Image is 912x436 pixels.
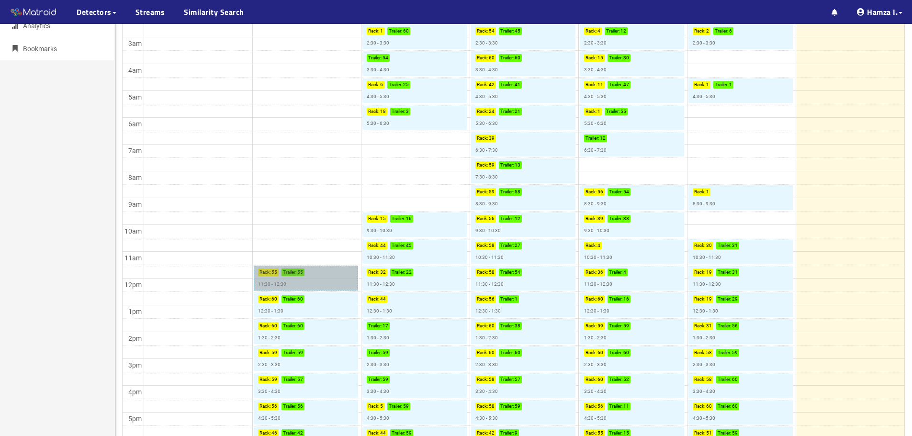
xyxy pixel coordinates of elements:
[368,81,379,89] p: Rack :
[597,376,603,383] p: 60
[477,242,488,249] p: Rack :
[489,108,495,115] p: 24
[600,134,606,142] p: 12
[597,108,600,115] p: 1
[135,6,165,18] a: Streams
[283,376,296,383] p: Trailer :
[694,376,705,383] p: Rack :
[623,188,629,196] p: 54
[475,66,498,74] p: 3:30 - 4:30
[585,322,597,330] p: Rack :
[258,334,281,342] p: 1:30 - 2:30
[500,188,514,196] p: Trailer :
[732,402,738,410] p: 60
[477,322,488,330] p: Rack :
[477,161,488,169] p: Rack :
[597,242,600,249] p: 4
[515,108,520,115] p: 21
[389,81,402,89] p: Trailer :
[694,402,705,410] p: Rack :
[584,334,607,342] p: 1:30 - 2:30
[718,402,731,410] p: Trailer :
[126,65,144,76] div: 4am
[693,254,721,261] p: 10:30 - 11:30
[732,242,738,249] p: 31
[597,54,603,62] p: 15
[126,119,144,129] div: 6am
[406,268,412,276] p: 22
[380,402,383,410] p: 5
[585,268,597,276] p: Rack :
[477,349,488,357] p: Rack :
[515,81,520,89] p: 41
[515,349,520,357] p: 60
[297,402,303,410] p: 56
[283,322,296,330] p: Trailer :
[694,268,705,276] p: Rack :
[706,402,712,410] p: 60
[597,349,603,357] p: 60
[477,54,488,62] p: Rack :
[584,66,607,74] p: 3:30 - 4:30
[515,322,520,330] p: 38
[585,295,597,303] p: Rack :
[23,22,50,30] span: Analytics
[368,215,379,223] p: Rack :
[406,108,409,115] p: 3
[867,6,898,18] span: Hamza I.
[489,215,495,223] p: 56
[584,307,609,315] p: 12:30 - 1:30
[367,120,389,127] p: 5:30 - 6:30
[623,295,629,303] p: 16
[297,295,303,303] p: 60
[729,81,732,89] p: 1
[367,388,389,395] p: 3:30 - 4:30
[584,361,607,369] p: 2:30 - 3:30
[706,322,712,330] p: 31
[368,27,379,35] p: Rack :
[706,188,709,196] p: 1
[489,268,495,276] p: 58
[77,6,112,18] span: Detectors
[500,349,514,357] p: Trailer :
[475,388,498,395] p: 3:30 - 4:30
[732,349,738,357] p: 59
[367,414,389,422] p: 4:30 - 5:30
[489,161,495,169] p: 59
[693,334,715,342] p: 1:30 - 2:30
[718,242,731,249] p: Trailer :
[475,414,498,422] p: 4:30 - 5:30
[623,349,629,357] p: 60
[368,349,382,357] p: Trailer :
[515,161,520,169] p: 13
[475,254,504,261] p: 10:30 - 11:30
[367,307,392,315] p: 12:30 - 1:30
[515,268,520,276] p: 54
[475,200,498,208] p: 8:30 - 9:30
[489,81,495,89] p: 42
[584,93,607,101] p: 4:30 - 5:30
[609,81,622,89] p: Trailer :
[623,322,629,330] p: 59
[732,322,738,330] p: 56
[126,199,144,210] div: 9am
[584,120,607,127] p: 5:30 - 6:30
[389,27,402,35] p: Trailer :
[620,108,626,115] p: 55
[392,242,405,249] p: Trailer :
[184,6,244,18] a: Similarity Search
[380,27,383,35] p: 1
[475,120,498,127] p: 5:30 - 6:30
[515,27,520,35] p: 45
[694,27,705,35] p: Rack :
[380,81,383,89] p: 6
[515,402,520,410] p: 59
[259,376,270,383] p: Rack :
[585,108,597,115] p: Rack :
[693,414,715,422] p: 4:30 - 5:30
[475,280,504,288] p: 11:30 - 12:30
[597,27,600,35] p: 4
[694,349,705,357] p: Rack :
[380,295,386,303] p: 44
[380,242,386,249] p: 44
